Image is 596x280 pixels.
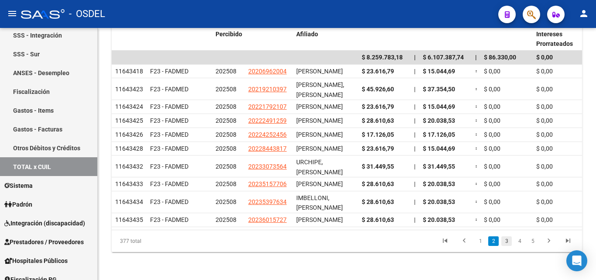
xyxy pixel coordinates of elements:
span: $ 20.038,53 [423,198,455,205]
span: 20235157706 [248,180,287,187]
span: = [475,180,479,187]
span: 202508 [216,180,236,187]
span: $ 28.610,63 [362,180,394,187]
span: F23 - FADMED [150,198,188,205]
span: 11643425 [115,117,143,124]
span: 20236015727 [248,216,287,223]
span: $ 0,00 [484,216,500,223]
span: 20228443817 [248,145,287,152]
span: $ 6.107.387,74 [423,54,464,61]
span: $ 0,00 [536,117,553,124]
span: $ 0,00 [484,68,500,75]
span: [PERSON_NAME] [296,131,343,138]
span: $ 23.616,79 [362,68,394,75]
span: $ 20.038,53 [423,117,455,124]
span: 202508 [216,131,236,138]
span: [PERSON_NAME] [296,68,343,75]
span: Hospitales Públicos [4,256,68,266]
span: $ 17.126,05 [362,131,394,138]
span: $ 0,00 [536,103,553,110]
datatable-header-cell: Trf Aporte [480,15,533,53]
datatable-header-cell: Nombre y Apellido Afiliado [293,15,358,53]
span: = [475,131,479,138]
a: go to first page [437,236,453,246]
span: [PERSON_NAME] [296,103,343,110]
a: go to last page [560,236,576,246]
span: F23 - FADMED [150,163,188,170]
datatable-header-cell: Total x ARCA [419,15,472,53]
datatable-header-cell: ID [112,15,147,53]
span: | [414,198,415,205]
a: 4 [514,236,525,246]
span: $ 23.616,79 [362,103,394,110]
span: F23 - FADMED [150,68,188,75]
span: $ 0,00 [536,198,553,205]
span: = [475,216,479,223]
span: [PERSON_NAME] [296,216,343,223]
span: $ 0,00 [484,131,500,138]
span: 20221792107 [248,103,287,110]
span: 20233073564 [248,163,287,170]
span: $ 0,00 [484,103,500,110]
span: 11643432 [115,163,143,170]
li: page 2 [487,234,500,249]
span: $ 0,00 [536,54,553,61]
span: F23 - FADMED [150,216,188,223]
datatable-header-cell: Período Percibido [212,15,245,53]
span: F23 - FADMED [150,103,188,110]
span: F23 - FADMED [150,180,188,187]
span: $ 28.610,63 [362,216,394,223]
a: 2 [488,236,499,246]
span: $ 20.038,53 [423,180,455,187]
span: 202508 [216,163,236,170]
span: | [414,180,415,187]
span: [PERSON_NAME], [PERSON_NAME] [296,81,344,98]
span: 202508 [216,117,236,124]
a: 3 [501,236,512,246]
span: $ 0,00 [536,145,553,152]
span: [PERSON_NAME] [296,180,343,187]
span: | [414,163,415,170]
span: 20224252456 [248,131,287,138]
span: URCHIPE, [PERSON_NAME] [296,159,343,176]
span: $ 37.354,50 [423,86,455,93]
mat-icon: person [579,8,589,19]
span: $ 15.044,69 [423,103,455,110]
a: go to previous page [456,236,473,246]
span: $ 15.044,69 [423,145,455,152]
span: $ 0,00 [536,68,553,75]
li: page 5 [526,234,539,249]
span: IMBELLONI, [PERSON_NAME] [296,194,343,211]
span: $ 0,00 [484,163,500,170]
span: | [414,86,415,93]
span: $ 45.926,60 [362,86,394,93]
span: = [475,198,479,205]
span: $ 23.616,79 [362,145,394,152]
span: Padrón [4,200,32,209]
span: 11643418 [115,68,143,75]
span: 11643428 [115,145,143,152]
span: 11643424 [115,103,143,110]
span: 11643434 [115,198,143,205]
span: 202508 [216,103,236,110]
span: $ 0,00 [484,117,500,124]
div: 377 total [112,230,204,252]
span: $ 15.044,69 [423,68,455,75]
span: | [414,54,416,61]
span: F23 - FADMED [150,145,188,152]
li: page 4 [513,234,526,249]
span: $ 0,00 [484,198,500,205]
a: 5 [527,236,538,246]
datatable-header-cell: Trf Aporte Intereses Prorrateados [533,15,585,53]
span: 202508 [216,198,236,205]
datatable-header-cell: | [411,15,419,53]
span: 20235397634 [248,198,287,205]
span: [PERSON_NAME] [296,117,343,124]
datatable-header-cell: Gerenciador [147,15,212,53]
span: $ 28.610,63 [362,198,394,205]
span: 11643426 [115,131,143,138]
span: $ 28.610,63 [362,117,394,124]
span: [PERSON_NAME] [296,145,343,152]
span: | [414,216,415,223]
span: $ 0,00 [536,131,553,138]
